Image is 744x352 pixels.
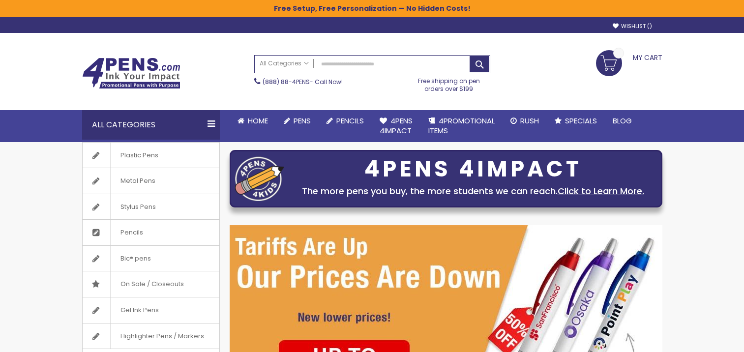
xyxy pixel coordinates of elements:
[263,78,310,86] a: (888) 88-4PENS
[110,194,166,220] span: Stylus Pens
[420,110,503,142] a: 4PROMOTIONALITEMS
[110,271,194,297] span: On Sale / Closeouts
[110,168,165,194] span: Metal Pens
[83,143,219,168] a: Plastic Pens
[83,168,219,194] a: Metal Pens
[260,59,309,67] span: All Categories
[613,116,632,126] span: Blog
[82,58,180,89] img: 4Pens Custom Pens and Promotional Products
[255,56,314,72] a: All Categories
[547,110,605,132] a: Specials
[263,78,343,86] span: - Call Now!
[235,156,284,201] img: four_pen_logo.png
[110,246,161,271] span: Bic® pens
[82,110,220,140] div: All Categories
[565,116,597,126] span: Specials
[83,246,219,271] a: Bic® pens
[230,110,276,132] a: Home
[83,220,219,245] a: Pencils
[83,194,219,220] a: Stylus Pens
[372,110,420,142] a: 4Pens4impact
[83,297,219,323] a: Gel Ink Pens
[110,323,214,349] span: Highlighter Pens / Markers
[558,185,644,197] a: Click to Learn More.
[110,143,168,168] span: Plastic Pens
[520,116,539,126] span: Rush
[336,116,364,126] span: Pencils
[276,110,319,132] a: Pens
[294,116,311,126] span: Pens
[428,116,495,136] span: 4PROMOTIONAL ITEMS
[319,110,372,132] a: Pencils
[605,110,640,132] a: Blog
[613,23,652,30] a: Wishlist
[83,271,219,297] a: On Sale / Closeouts
[110,220,153,245] span: Pencils
[380,116,413,136] span: 4Pens 4impact
[110,297,169,323] span: Gel Ink Pens
[83,323,219,349] a: Highlighter Pens / Markers
[289,184,657,198] div: The more pens you buy, the more students we can reach.
[503,110,547,132] a: Rush
[248,116,268,126] span: Home
[408,73,490,93] div: Free shipping on pen orders over $199
[289,159,657,179] div: 4PENS 4IMPACT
